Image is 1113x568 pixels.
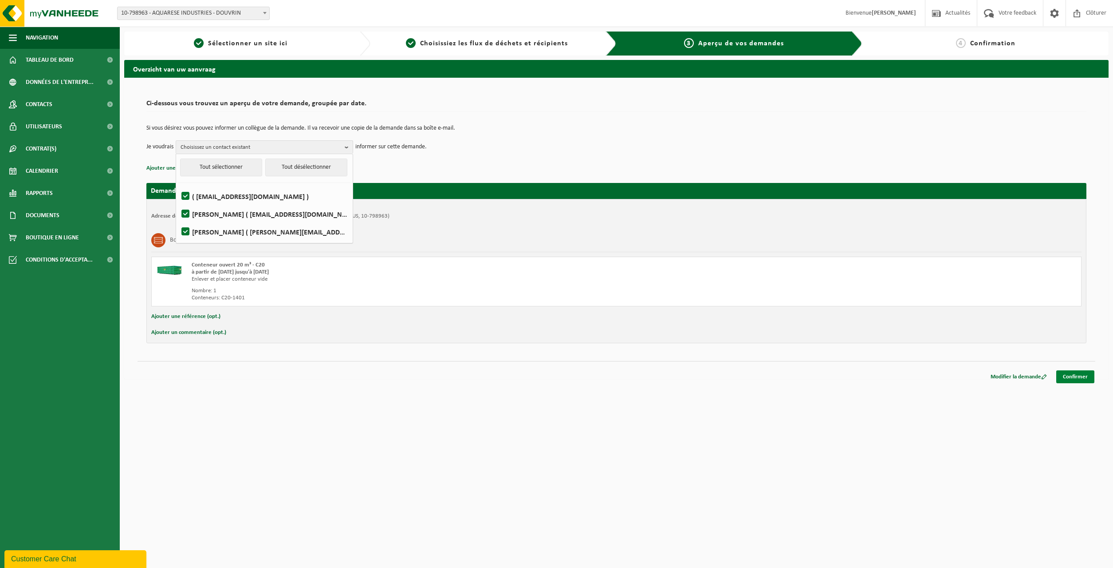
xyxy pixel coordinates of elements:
[26,71,94,93] span: Données de l'entrepr...
[151,187,218,195] strong: Demande pour [DATE]
[26,226,79,249] span: Boutique en ligne
[194,38,204,48] span: 1
[151,311,220,322] button: Ajouter une référence (opt.)
[684,38,694,48] span: 3
[265,159,347,176] button: Tout désélectionner
[192,294,652,302] div: Conteneurs: C20-1401
[181,141,341,154] span: Choisissez un contact existant
[146,163,216,174] button: Ajouter une référence (opt.)
[26,182,53,204] span: Rapports
[146,100,1086,112] h2: Ci-dessous vous trouvez un aperçu de votre demande, groupée par date.
[180,225,348,238] label: [PERSON_NAME] ( [PERSON_NAME][EMAIL_ADDRESS][DOMAIN_NAME] )
[192,269,269,275] strong: à partir de [DATE] jusqu'à [DATE]
[151,327,226,338] button: Ajouter un commentaire (opt.)
[26,93,52,115] span: Contacts
[698,40,784,47] span: Aperçu de vos demandes
[26,27,58,49] span: Navigation
[1056,370,1094,383] a: Confirmer
[180,190,348,203] label: ( [EMAIL_ADDRESS][DOMAIN_NAME] )
[26,160,58,182] span: Calendrier
[970,40,1015,47] span: Confirmation
[375,38,599,49] a: 2Choisissiez les flux de déchets et récipients
[124,60,1109,77] h2: Overzicht van uw aanvraag
[146,125,1086,131] p: Si vous désirez vous pouvez informer un collègue de la demande. Il va recevoir une copie de la de...
[26,115,62,138] span: Utilisateurs
[192,287,652,294] div: Nombre: 1
[420,40,568,47] span: Choisissiez les flux de déchets et récipients
[406,38,416,48] span: 2
[26,49,74,71] span: Tableau de bord
[117,7,270,20] span: 10-798963 - AQUARESE INDUSTRIES - DOUVRIN
[984,370,1054,383] a: Modifier la demande
[208,40,287,47] span: Sélectionner un site ici
[180,159,262,176] button: Tout sélectionner
[151,213,207,219] strong: Adresse de placement:
[192,276,652,283] div: Enlever et placer conteneur vide
[170,233,215,247] h3: Bois non traité (A)
[156,262,183,275] img: HK-XC-20-GN-00.png
[26,138,56,160] span: Contrat(s)
[180,207,348,221] label: [PERSON_NAME] ( [EMAIL_ADDRESS][DOMAIN_NAME] )
[176,140,353,154] button: Choisissez un contact existant
[26,204,59,226] span: Documents
[956,38,966,48] span: 4
[26,249,93,271] span: Conditions d'accepta...
[4,548,148,568] iframe: chat widget
[355,140,427,154] p: informer sur cette demande.
[872,10,916,16] strong: [PERSON_NAME]
[192,262,265,268] span: Conteneur ouvert 20 m³ - C20
[129,38,353,49] a: 1Sélectionner un site ici
[146,140,173,154] p: Je voudrais
[118,7,269,20] span: 10-798963 - AQUARESE INDUSTRIES - DOUVRIN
